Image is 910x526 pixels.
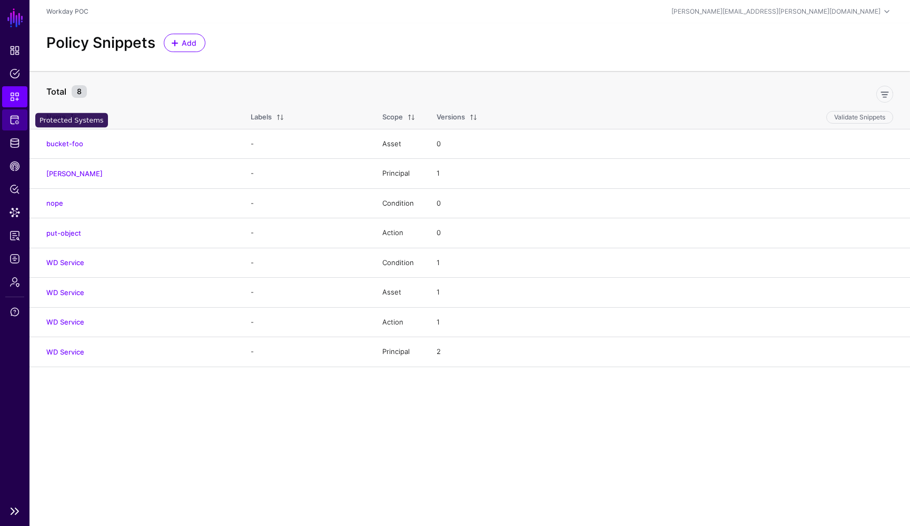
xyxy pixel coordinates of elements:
[434,258,442,268] div: 1
[434,287,442,298] div: 1
[9,184,20,195] span: Policy Lens
[9,68,20,79] span: Policies
[46,139,83,148] a: bucket-foo
[372,278,426,308] td: Asset
[46,258,84,267] a: WD Service
[46,348,84,356] a: WD Service
[382,112,403,123] div: Scope
[434,347,443,357] div: 2
[437,112,465,123] div: Versions
[9,115,20,125] span: Protected Systems
[251,112,272,123] div: Labels
[2,225,27,246] a: Reports
[2,63,27,84] a: Policies
[240,278,372,308] td: -
[240,188,372,218] td: -
[46,7,88,15] a: Workday POC
[240,248,372,278] td: -
[240,337,372,367] td: -
[46,86,66,97] strong: Total
[9,254,20,264] span: Logs
[46,288,84,297] a: WD Service
[9,92,20,102] span: Snippets
[240,307,372,337] td: -
[826,111,893,124] button: Validate Snippets
[426,218,910,248] td: 0
[426,188,910,218] td: 0
[2,156,27,177] a: CAEP Hub
[372,188,426,218] td: Condition
[181,37,198,48] span: Add
[240,218,372,248] td: -
[240,159,372,189] td: -
[434,317,442,328] div: 1
[240,129,372,159] td: -
[434,168,442,179] div: 1
[426,129,910,159] td: 0
[372,307,426,337] td: Action
[46,229,81,237] a: put-object
[9,207,20,218] span: Data Lens
[46,318,84,326] a: WD Service
[35,113,108,128] div: Protected Systems
[2,179,27,200] a: Policy Lens
[9,307,20,317] span: Support
[671,7,881,16] div: [PERSON_NAME][EMAIL_ADDRESS][PERSON_NAME][DOMAIN_NAME]
[2,40,27,61] a: Dashboard
[2,271,27,292] a: Admin
[372,218,426,248] td: Action
[372,337,426,367] td: Principal
[46,112,66,123] div: Name
[46,199,63,207] a: nope
[6,6,24,29] a: SGNL
[9,277,20,287] span: Admin
[9,138,20,148] span: Identity Data Fabric
[2,109,27,130] a: Protected Systems
[46,169,103,178] a: [PERSON_NAME]
[9,161,20,171] span: CAEP Hub
[72,85,87,98] small: 8
[372,159,426,189] td: Principal
[372,248,426,278] td: Condition
[9,230,20,241] span: Reports
[2,133,27,154] a: Identity Data Fabric
[46,34,155,52] h2: Policy Snippets
[9,45,20,56] span: Dashboard
[2,86,27,107] a: Snippets
[2,202,27,223] a: Data Lens
[372,129,426,159] td: Asset
[2,248,27,269] a: Logs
